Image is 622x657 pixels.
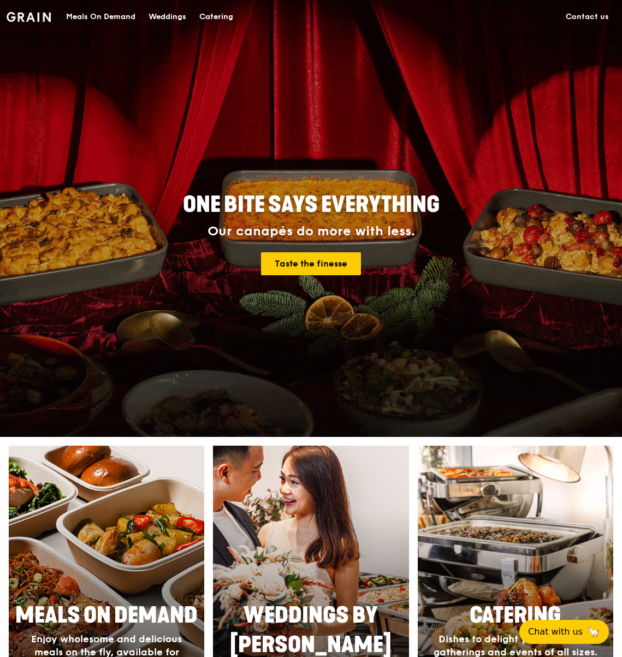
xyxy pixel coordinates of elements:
div: Catering [199,1,233,33]
a: Contact us [559,1,615,33]
span: Meals On Demand [15,602,198,629]
span: 🦙 [587,625,600,638]
span: ONE BITE SAYS EVERYTHING [183,192,440,218]
a: Weddings [142,1,193,33]
span: Catering [470,602,561,629]
a: Catering [193,1,240,33]
a: Taste the finesse [261,252,361,275]
div: Our canapés do more with less. [115,224,508,239]
div: Weddings [149,1,186,33]
div: Meals On Demand [66,1,135,33]
span: Chat with us [528,625,583,638]
img: Grain [7,12,51,22]
button: Chat with us🦙 [519,620,609,644]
